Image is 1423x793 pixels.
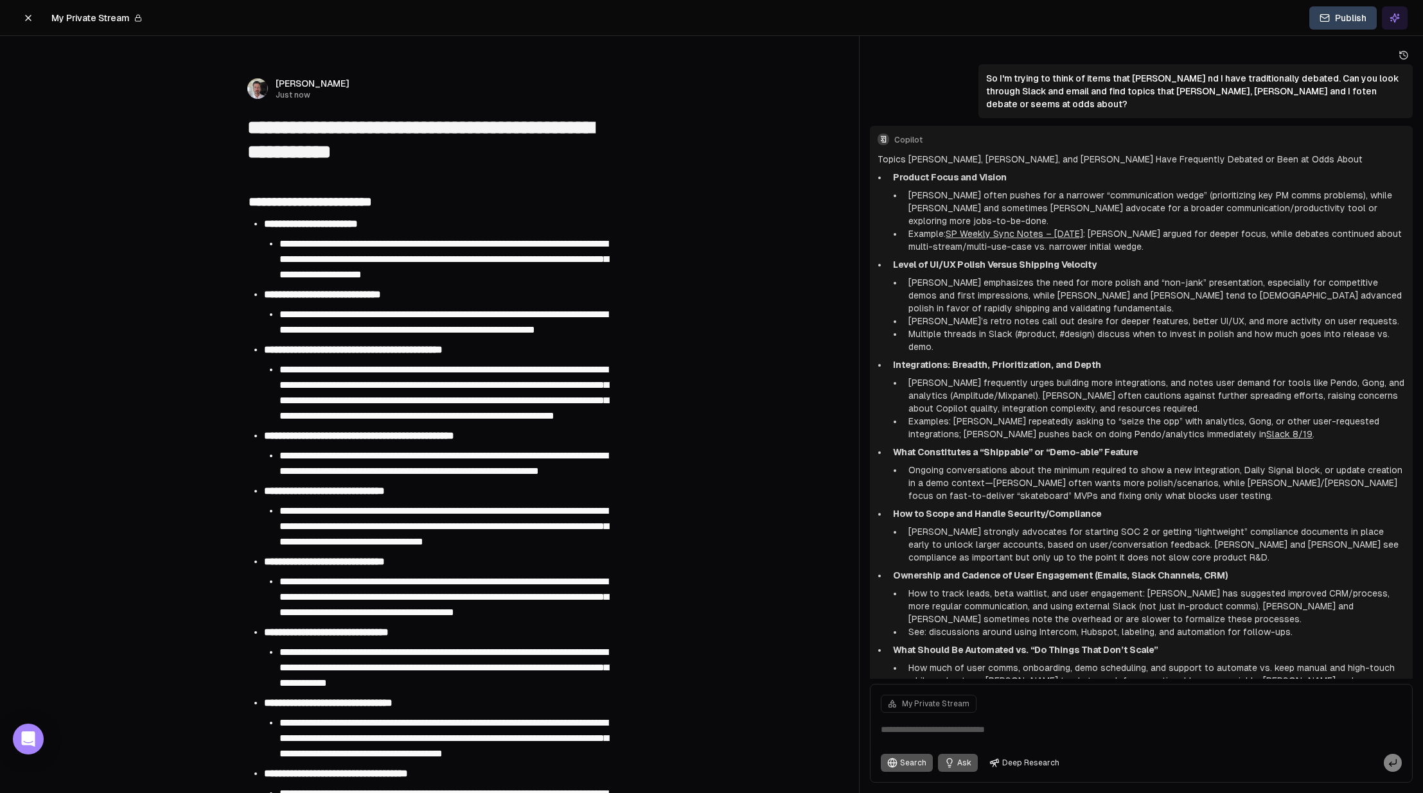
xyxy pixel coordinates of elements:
[1309,6,1377,30] button: Publish
[276,90,349,100] span: Just now
[946,229,1083,239] a: SP Weekly Sync Notes – [DATE]
[247,78,268,99] img: _image
[893,360,1101,370] strong: Integrations: Breadth, Prioritization, and Depth
[986,72,1405,110] p: So I'm trying to think of items that [PERSON_NAME] nd I have traditionally debated. Can you look ...
[903,276,1405,315] li: [PERSON_NAME] emphasizes the need for more polish and “non-jank” presentation, especially for com...
[894,135,1405,145] span: Copilot
[903,661,1405,700] li: How much of user comms, onboarding, demo scheduling, and support to automate vs. keep manual and ...
[903,376,1405,415] li: [PERSON_NAME] frequently urges building more integrations, and notes user demand for tools like P...
[893,570,1228,580] strong: Ownership and Cadence of User Engagement (Emails, Slack Channels, CRM)
[881,754,933,772] button: Search
[1266,429,1313,439] a: Slack 8/19
[276,77,349,90] span: [PERSON_NAME]
[903,227,1405,253] li: Example: : [PERSON_NAME] argued for deeper focus, while debates continued about multi-stream/mult...
[902,699,969,709] span: My Private Stream
[903,525,1405,564] li: [PERSON_NAME] strongly advocates for starting SOC 2 or getting “lightweight” compliance documents...
[878,153,1405,166] h3: Topics [PERSON_NAME], [PERSON_NAME], and [PERSON_NAME] Have Frequently Debated or Been at Odds About
[903,464,1405,502] li: Ongoing conversations about the minimum required to show a new integration, Daily Signal block, o...
[893,259,1097,270] strong: Level of UI/UX Polish Versus Shipping Velocity
[938,754,978,772] button: Ask
[51,12,129,24] span: My Private Stream
[903,625,1405,638] li: See: discussions around using Intercom, Hubspot, labeling, and automation for follow-ups.
[903,415,1405,440] li: Examples: [PERSON_NAME] repeatedly asking to “seize the opp” with analytics, Gong, or other user-...
[903,315,1405,327] li: [PERSON_NAME]’s retro notes call out desire for deeper features, better UI/UX, and more activity ...
[903,587,1405,625] li: How to track leads, beta waitlist, and user engagement: [PERSON_NAME] has suggested improved CRM/...
[983,754,1066,772] button: Deep Research
[893,509,1101,519] strong: How to Scope and Handle Security/Compliance
[13,724,44,754] div: Open Intercom Messenger
[903,327,1405,353] li: Multiple threads in Slack (#product, #design) discuss when to invest in polish and how much goes ...
[893,447,1138,457] strong: What Constitutes a “Shippable” or “Demo-able” Feature
[893,645,1158,655] strong: What Should Be Automated vs. “Do Things That Don’t Scale”
[903,189,1405,227] li: [PERSON_NAME] often pushes for a narrower “communication wedge” (prioritizing key PM comms proble...
[893,172,1007,182] strong: Product Focus and Vision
